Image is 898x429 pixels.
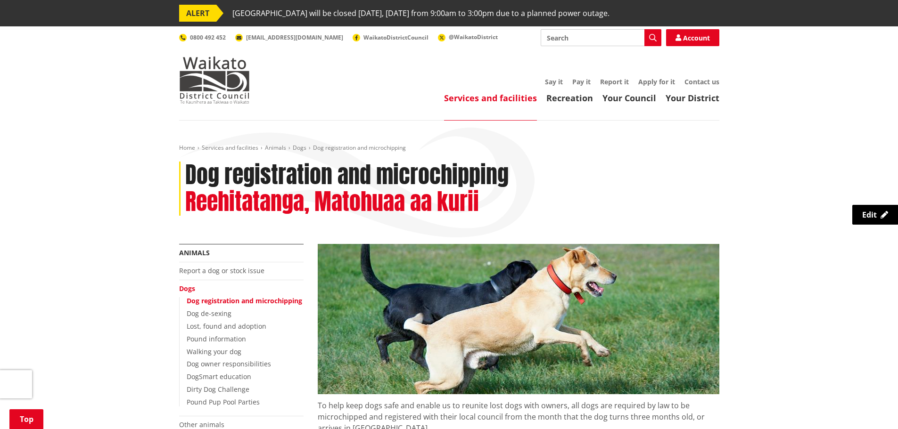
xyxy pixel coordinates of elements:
a: Animals [179,248,210,257]
a: Report a dog or stock issue [179,266,264,275]
a: Services and facilities [202,144,258,152]
span: [GEOGRAPHIC_DATA] will be closed [DATE], [DATE] from 9:00am to 3:00pm due to a planned power outage. [232,5,610,22]
a: Dogs [293,144,306,152]
a: Pound Pup Pool Parties [187,397,260,406]
a: Other animals [179,420,224,429]
a: Animals [265,144,286,152]
a: Walking your dog [187,347,241,356]
input: Search input [541,29,661,46]
h1: Dog registration and microchipping [185,162,509,189]
img: Register your dog [318,244,719,394]
a: Top [9,409,43,429]
a: Apply for it [638,77,675,86]
span: ALERT [179,5,216,22]
span: 0800 492 452 [190,33,226,41]
a: Dogs [179,284,195,293]
a: Dog de-sexing [187,309,231,318]
span: WaikatoDistrictCouncil [363,33,428,41]
a: WaikatoDistrictCouncil [353,33,428,41]
a: Contact us [684,77,719,86]
a: Dog owner responsibilities [187,359,271,368]
a: @WaikatoDistrict [438,33,498,41]
nav: breadcrumb [179,144,719,152]
a: DogSmart education [187,372,251,381]
a: Edit [852,205,898,225]
a: Report it [600,77,629,86]
a: Account [666,29,719,46]
a: Dirty Dog Challenge [187,385,249,394]
a: 0800 492 452 [179,33,226,41]
span: Edit [862,210,877,220]
span: [EMAIL_ADDRESS][DOMAIN_NAME] [246,33,343,41]
a: [EMAIL_ADDRESS][DOMAIN_NAME] [235,33,343,41]
a: Your District [666,92,719,104]
a: Services and facilities [444,92,537,104]
a: Pay it [572,77,591,86]
span: Dog registration and microchipping [313,144,406,152]
a: Dog registration and microchipping [187,296,302,305]
img: Waikato District Council - Te Kaunihera aa Takiwaa o Waikato [179,57,250,104]
h2: Reehitatanga, Matohuaa aa kurii [185,188,479,216]
a: Home [179,144,195,152]
a: Your Council [602,92,656,104]
a: Recreation [546,92,593,104]
span: @WaikatoDistrict [449,33,498,41]
a: Say it [545,77,563,86]
a: Lost, found and adoption [187,322,266,331]
a: Pound information [187,334,246,343]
